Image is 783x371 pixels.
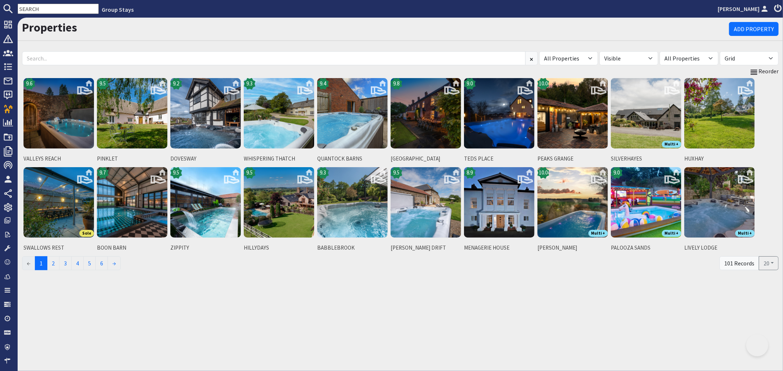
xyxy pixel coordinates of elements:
span: MENAGERIE HOUSE [464,244,534,252]
span: 10.0 [539,80,548,88]
span: DOVESWAY [170,155,241,163]
img: HILLYDAYS's icon [244,167,314,238]
span: TEDS PLACE [464,155,534,163]
span: PEAKS GRANGE [537,155,608,163]
span: Multi + [662,141,681,148]
span: 9.5 [247,169,253,177]
a: DOVESWAY's icon9.2DOVESWAY [169,77,242,166]
a: Group Stays [102,6,134,13]
a: VALLEYS REACH's icon9.6VALLEYS REACH [22,77,95,166]
img: RIVERSIDE's icon [391,78,461,148]
span: PINKLET [97,155,167,163]
a: PEAKS GRANGE's icon10.0PEAKS GRANGE [536,77,609,166]
img: BOON BARN's icon [97,167,167,238]
a: SWALLOWS REST's iconSoleSWALLOWS REST [22,166,95,255]
img: PEAKS GRANGE's icon [537,78,608,148]
input: SEARCH [18,4,99,14]
img: SILVERHAYES's icon [611,78,681,148]
span: [PERSON_NAME] DRIFT [391,244,461,252]
img: BELLUS's icon [537,167,608,238]
img: PINKLET's icon [97,78,167,148]
a: 2 [47,256,59,270]
span: 9.5 [100,80,106,88]
a: [PERSON_NAME] [718,4,770,13]
a: BABBLEBROOK's icon9.3BABBLEBROOK [316,166,389,255]
a: 3 [59,256,72,270]
span: 9.5 [173,169,180,177]
span: [PERSON_NAME] [537,244,608,252]
a: PINKLET's icon9.5PINKLET [95,77,169,166]
span: 9.0 [467,80,473,88]
span: 9.2 [173,80,180,88]
span: BABBLEBROOK [317,244,388,252]
a: 4 [71,256,84,270]
a: QUANTOCK BARNS's icon9.4QUANTOCK BARNS [316,77,389,166]
span: 9.3 [320,169,326,177]
img: MEADOWS DRIFT's icon [391,167,461,238]
span: 10.0 [539,169,548,177]
a: SILVERHAYES's iconMulti +SILVERHAYES [609,77,683,166]
div: 101 Records [719,256,759,270]
img: TEDS PLACE's icon [464,78,534,148]
a: MENAGERIE HOUSE's icon8.9MENAGERIE HOUSE [463,166,536,255]
span: Multi + [662,230,681,237]
a: WHISPERING THATCH's icon9.3WHISPERING THATCH [242,77,316,166]
a: Add Property [729,22,779,36]
span: 8.9 [467,169,473,177]
span: LIVELY LODGE [684,244,755,252]
span: Multi + [588,230,608,237]
span: 9.0 [614,169,620,177]
span: HUXHAY [684,155,755,163]
a: BELLUS's icon10.0Multi +[PERSON_NAME] [536,166,609,255]
a: Reorder [750,67,779,76]
span: BOON BARN [97,244,167,252]
a: BOON BARN's icon9.7BOON BARN [95,166,169,255]
span: 9.3 [247,80,253,88]
span: SILVERHAYES [611,155,681,163]
span: 9.6 [26,80,33,88]
a: PALOOZA SANDS's icon9.0Multi +PALOOZA SANDS [609,166,683,255]
img: WHISPERING THATCH's icon [244,78,314,148]
span: [GEOGRAPHIC_DATA] [391,155,461,163]
iframe: Toggle Customer Support [746,334,768,356]
span: 1 [35,256,47,270]
img: PALOOZA SANDS's icon [611,167,681,238]
img: VALLEYS REACH's icon [23,78,94,148]
span: Multi + [735,230,755,237]
span: QUANTOCK BARNS [317,155,388,163]
img: BABBLEBROOK's icon [317,167,388,238]
span: PALOOZA SANDS [611,244,681,252]
img: LIVELY LODGE's icon [684,167,755,238]
img: DOVESWAY's icon [170,78,241,148]
img: QUANTOCK BARNS's icon [317,78,388,148]
img: SWALLOWS REST's icon [23,167,94,238]
a: HILLYDAYS's icon9.5HILLYDAYS [242,166,316,255]
a: LIVELY LODGE's iconMulti +LIVELY LODGE [683,166,756,255]
input: Search... [22,51,526,65]
a: 6 [95,256,108,270]
span: 9.5 [394,169,400,177]
a: HUXHAY's iconHUXHAY [683,77,756,166]
a: RIVERSIDE's icon9.8[GEOGRAPHIC_DATA] [389,77,463,166]
img: MENAGERIE HOUSE's icon [464,167,534,238]
a: MEADOWS DRIFT's icon9.5[PERSON_NAME] DRIFT [389,166,463,255]
span: 9.7 [100,169,106,177]
span: HILLYDAYS [244,244,314,252]
span: 9.8 [394,80,400,88]
span: Sole [79,230,94,237]
a: Properties [22,20,77,35]
button: 20 [759,256,779,270]
a: 5 [83,256,96,270]
a: ZIPPITY's icon9.5ZIPPITY [169,166,242,255]
a: TEDS PLACE's icon9.0TEDS PLACE [463,77,536,166]
span: WHISPERING THATCH [244,155,314,163]
span: 9.4 [320,80,326,88]
span: ZIPPITY [170,244,241,252]
img: ZIPPITY's icon [170,167,241,238]
span: VALLEYS REACH [23,155,94,163]
span: SWALLOWS REST [23,244,94,252]
a: → [108,256,121,270]
img: HUXHAY's icon [684,78,755,148]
